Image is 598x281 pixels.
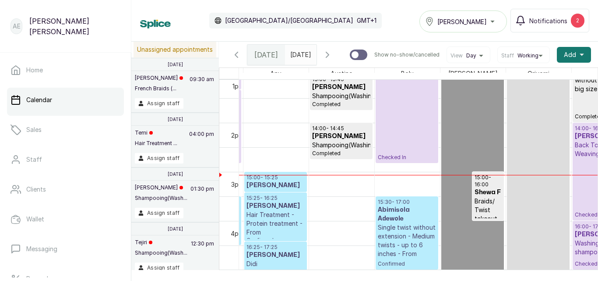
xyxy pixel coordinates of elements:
[246,181,305,190] h3: [PERSON_NAME]
[447,68,500,79] span: [PERSON_NAME]
[135,263,183,273] button: Assign staff
[168,117,183,122] p: [DATE]
[26,125,42,134] p: Sales
[312,83,370,92] h3: [PERSON_NAME]
[374,51,440,58] p: Show no-show/cancelled
[246,195,305,202] p: 15:25 - 16:25
[135,140,177,147] p: Hair Treatment ...
[312,125,370,132] p: 14:00 - 14:45
[510,9,589,32] button: Notifications2
[26,66,43,75] p: Home
[437,17,487,26] span: [PERSON_NAME]
[312,92,370,100] p: Shampooing(Washing)
[571,14,584,28] div: 2
[450,52,463,59] span: View
[475,188,502,197] h3: Shewa F
[168,226,183,231] p: [DATE]
[229,131,245,140] div: 2pm
[7,88,124,112] a: Calendar
[26,245,57,253] p: Messaging
[450,52,486,59] button: ViewDay
[135,153,183,164] button: Assign staff
[378,206,436,223] h3: Abimisola Adewole
[26,96,52,104] p: Calendar
[517,52,538,59] span: Working
[378,258,436,267] p: Confirmed
[246,260,305,268] p: Didi
[26,215,44,224] p: Wallet
[7,177,124,202] a: Clients
[229,180,245,189] div: 3pm
[529,16,567,25] span: Notifications
[526,68,551,79] span: Oriyomi
[312,100,370,108] p: Completed
[135,98,183,109] button: Assign staff
[7,147,124,172] a: Staff
[254,50,278,60] span: [DATE]
[225,16,353,25] p: [GEOGRAPHIC_DATA]/[GEOGRAPHIC_DATA]
[29,16,120,37] p: [PERSON_NAME] [PERSON_NAME]
[501,52,514,59] span: Staff
[378,223,436,258] p: Single twist without extension - Medium twists - up to 6 inches - From
[168,171,183,177] p: [DATE]
[135,208,183,218] button: Assign staff
[26,185,46,194] p: Clients
[312,149,370,157] p: Completed
[419,11,507,32] button: [PERSON_NAME]
[135,85,183,92] p: French Braids (...
[246,202,305,210] h3: [PERSON_NAME]
[246,174,305,181] p: 15:00 - 15:25
[378,199,436,206] p: 15:30 - 17:00
[190,239,215,263] p: 12:30 pm
[7,237,124,261] a: Messaging
[7,117,124,142] a: Sales
[26,155,42,164] p: Staff
[564,50,576,59] span: Add
[475,197,502,267] p: Braids/ Twist takeout - Crochet with cornrow/med twist
[229,229,245,238] div: 4pm
[247,45,285,65] div: [DATE]
[399,68,415,79] span: Bolu
[135,239,187,246] p: Tejiri
[246,244,305,251] p: 16:25 - 17:25
[268,68,283,79] span: Anu
[246,237,305,244] p: Confirmed
[231,82,245,91] div: 1pm
[135,129,177,136] p: Temi
[312,141,370,149] p: Shampooing(Washing)
[135,249,187,256] p: Shampooing(Wash...
[7,58,124,82] a: Home
[329,68,354,79] span: Austine
[7,207,124,231] a: Wallet
[135,195,187,202] p: Shampooing(Wash...
[135,184,187,191] p: [PERSON_NAME]
[135,75,183,82] p: [PERSON_NAME]
[168,62,183,67] p: [DATE]
[13,22,21,31] p: AE
[246,251,305,260] h3: [PERSON_NAME]
[134,42,216,57] p: Unassigned appointments
[189,184,215,208] p: 01:30 pm
[475,174,502,188] p: 15:00 - 16:00
[357,16,376,25] p: GMT+1
[246,210,305,237] p: Hair Treatment - Protein treatment - From
[188,129,215,153] p: 04:00 pm
[501,52,546,59] button: StaffWorking
[466,52,476,59] span: Day
[378,36,436,161] p: Checked In
[557,47,591,63] button: Add
[188,75,215,98] p: 09:30 am
[312,132,370,141] h3: [PERSON_NAME]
